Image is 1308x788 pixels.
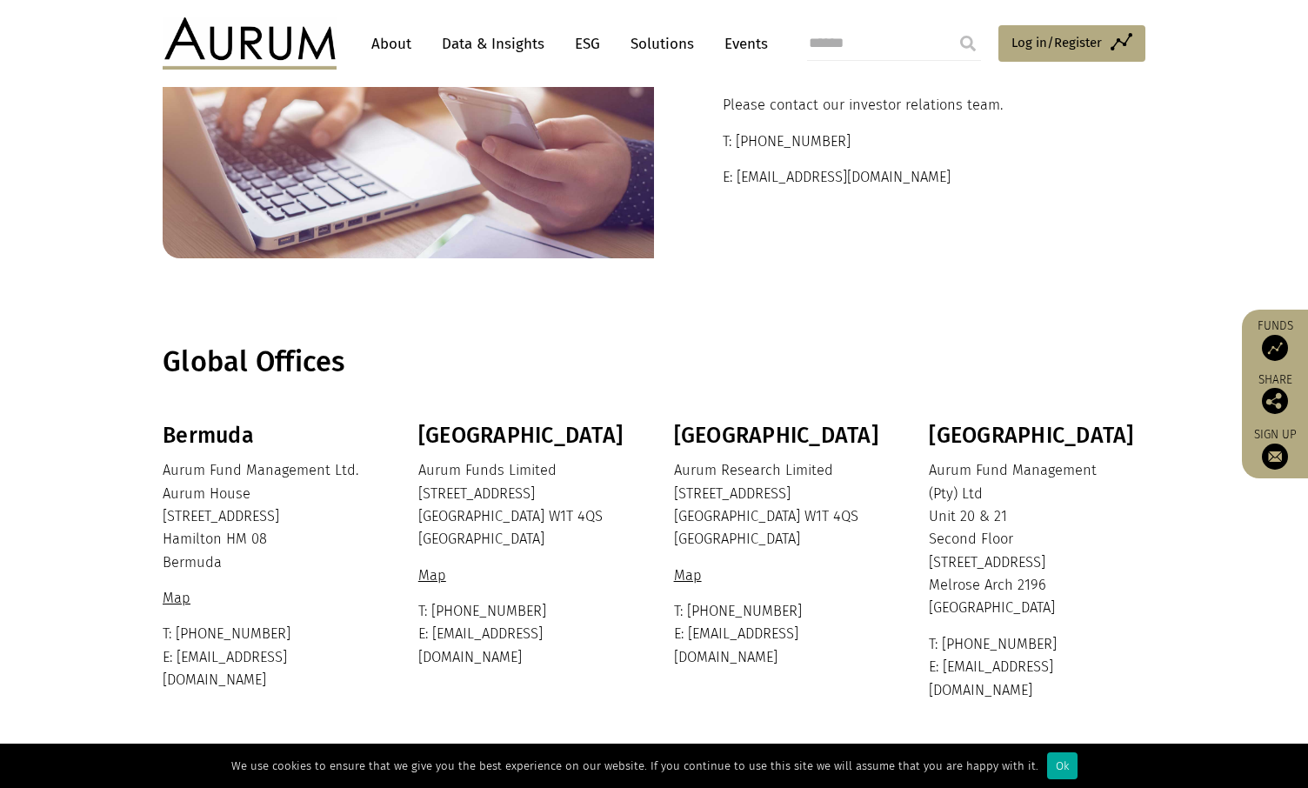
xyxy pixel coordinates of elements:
a: Solutions [622,28,703,60]
a: About [363,28,420,60]
p: Aurum Funds Limited [STREET_ADDRESS] [GEOGRAPHIC_DATA] W1T 4QS [GEOGRAPHIC_DATA] [418,459,631,551]
a: Map [674,567,706,584]
a: Map [163,590,195,606]
a: Funds [1251,318,1299,361]
div: Ok [1047,752,1078,779]
p: Please contact our investor relations team. [723,94,1077,117]
a: Map [418,567,450,584]
a: ESG [566,28,609,60]
h3: Bermuda [163,423,375,449]
p: Aurum Research Limited [STREET_ADDRESS] [GEOGRAPHIC_DATA] W1T 4QS [GEOGRAPHIC_DATA] [674,459,886,551]
p: Aurum Fund Management Ltd. Aurum House [STREET_ADDRESS] Hamilton HM 08 Bermuda [163,459,375,574]
p: Aurum Fund Management (Pty) Ltd Unit 20 & 21 Second Floor [STREET_ADDRESS] Melrose Arch 2196 [GEO... [929,459,1141,620]
p: T: [PHONE_NUMBER] E: [EMAIL_ADDRESS][DOMAIN_NAME] [674,600,886,669]
h3: [GEOGRAPHIC_DATA] [418,423,631,449]
img: Aurum [163,17,337,70]
img: Share this post [1262,388,1288,414]
p: T: [PHONE_NUMBER] E: [EMAIL_ADDRESS][DOMAIN_NAME] [163,623,375,691]
a: Data & Insights [433,28,553,60]
p: T: [PHONE_NUMBER] [723,130,1077,153]
h1: Global Offices [163,345,1141,379]
a: Sign up [1251,427,1299,470]
span: Log in/Register [1011,32,1102,53]
h3: [GEOGRAPHIC_DATA] [929,423,1141,449]
h3: [GEOGRAPHIC_DATA] [674,423,886,449]
a: Events [716,28,768,60]
a: Log in/Register [998,25,1145,62]
div: Share [1251,374,1299,414]
img: Access Funds [1262,335,1288,361]
p: T: [PHONE_NUMBER] E: [EMAIL_ADDRESS][DOMAIN_NAME] [418,600,631,669]
img: Sign up to our newsletter [1262,444,1288,470]
input: Submit [951,26,985,61]
p: E: [EMAIL_ADDRESS][DOMAIN_NAME] [723,166,1077,189]
p: T: [PHONE_NUMBER] E: [EMAIL_ADDRESS][DOMAIN_NAME] [929,633,1141,702]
